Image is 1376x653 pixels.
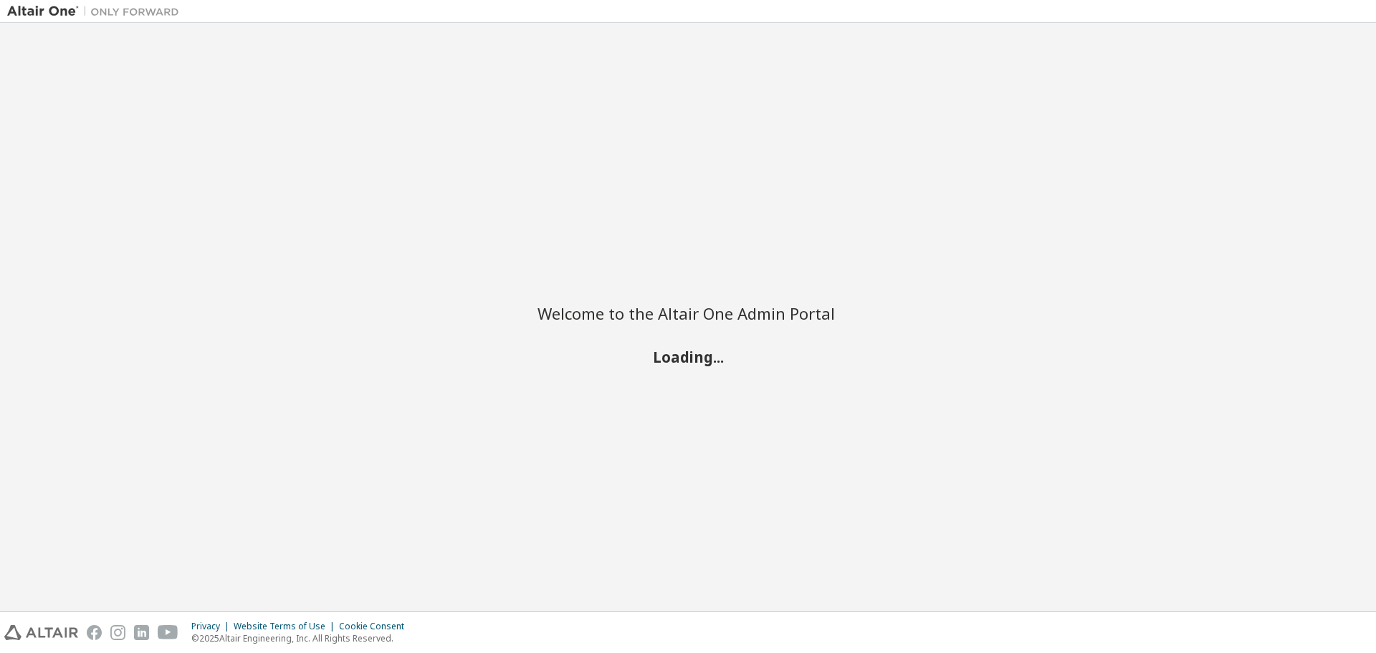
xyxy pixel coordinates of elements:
[110,625,125,640] img: instagram.svg
[134,625,149,640] img: linkedin.svg
[4,625,78,640] img: altair_logo.svg
[339,621,413,632] div: Cookie Consent
[537,303,838,323] h2: Welcome to the Altair One Admin Portal
[158,625,178,640] img: youtube.svg
[234,621,339,632] div: Website Terms of Use
[87,625,102,640] img: facebook.svg
[191,621,234,632] div: Privacy
[7,4,186,19] img: Altair One
[191,632,413,644] p: © 2025 Altair Engineering, Inc. All Rights Reserved.
[537,347,838,366] h2: Loading...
